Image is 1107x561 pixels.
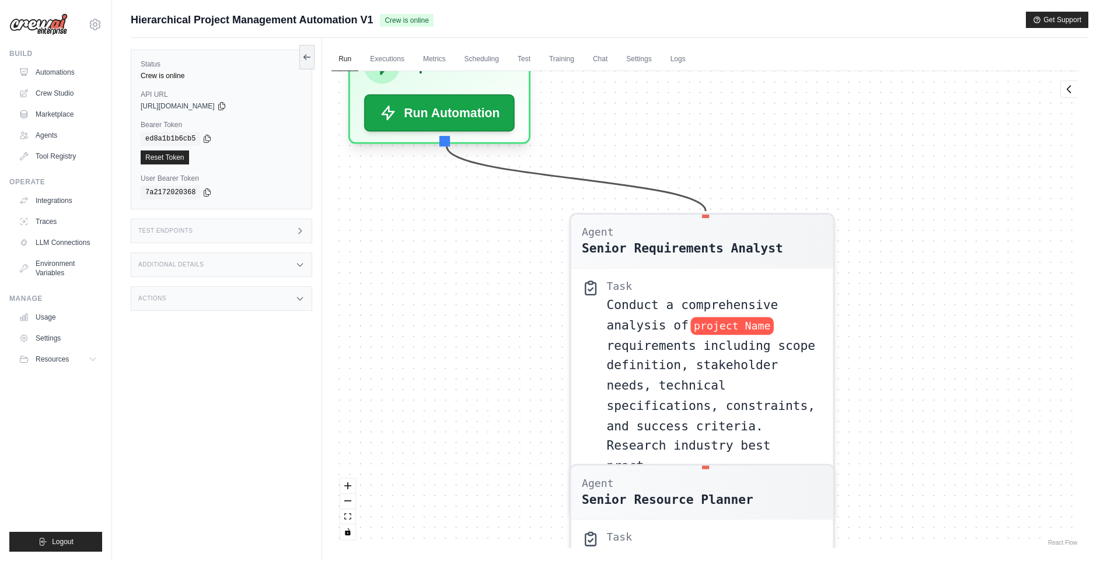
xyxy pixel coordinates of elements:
[458,47,506,72] a: Scheduling
[141,150,189,164] a: Reset Token
[340,479,355,539] div: React Flow controls
[348,36,531,144] div: InputsRun Automation
[141,59,302,69] label: Status
[9,177,102,187] div: Operate
[331,47,358,72] a: Run
[9,49,102,58] div: Build
[141,185,200,199] code: 7a2172020368
[14,350,102,369] button: Resources
[9,294,102,303] div: Manage
[582,476,753,490] div: Agent
[364,94,515,132] button: Run Automation
[141,90,302,99] label: API URL
[14,105,102,124] a: Marketplace
[52,537,74,546] span: Logout
[607,279,633,293] div: Task
[14,329,102,348] a: Settings
[380,14,433,27] span: Crew is online
[586,47,614,72] a: Chat
[407,55,448,76] h3: Inputs
[141,174,302,183] label: User Bearer Token
[14,191,102,210] a: Integrations
[570,213,835,518] div: AgentSenior Requirements AnalystTaskConduct a comprehensive analysis ofproject Namerequirements i...
[416,47,453,72] a: Metrics
[582,490,753,508] div: Senior Resource Planner
[14,84,102,103] a: Crew Studio
[141,101,215,111] span: [URL][DOMAIN_NAME]
[511,47,537,72] a: Test
[447,146,706,211] g: Edge from inputsNode to 2ea2638f6905225c34f5714f601a4b15
[340,494,355,509] button: zoom out
[9,532,102,552] button: Logout
[340,524,355,539] button: toggle interactivity
[607,297,778,332] span: Conduct a comprehensive analysis of
[141,120,302,129] label: Bearer Token
[542,47,581,72] a: Training
[138,227,193,234] h3: Test Endpoints
[340,479,355,494] button: zoom in
[138,295,166,302] h3: Actions
[1026,12,1088,28] button: Get Support
[14,308,102,327] a: Usage
[340,509,355,524] button: fit view
[141,71,302,80] div: Crew is online
[607,530,633,544] div: Task
[9,13,68,36] img: Logo
[663,47,693,72] a: Logs
[619,47,658,72] a: Settings
[14,126,102,145] a: Agents
[14,147,102,166] a: Tool Registry
[1048,539,1077,546] a: React Flow attribution
[36,355,69,364] span: Resources
[14,233,102,252] a: LLM Connections
[141,132,200,146] code: ed8a1b1b6cb5
[14,63,102,82] a: Automations
[363,47,411,72] a: Executions
[607,295,823,476] div: Conduct a comprehensive analysis of {project Name} requirements including scope definition, stake...
[14,254,102,282] a: Environment Variables
[138,261,204,268] h3: Additional Details
[690,317,774,334] span: project Name
[131,12,373,28] span: Hierarchical Project Management Automation V1
[607,338,816,472] span: requirements including scope definition, stakeholder needs, technical specifications, constraints...
[582,225,783,239] div: Agent
[14,212,102,231] a: Traces
[582,239,783,257] div: Senior Requirements Analyst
